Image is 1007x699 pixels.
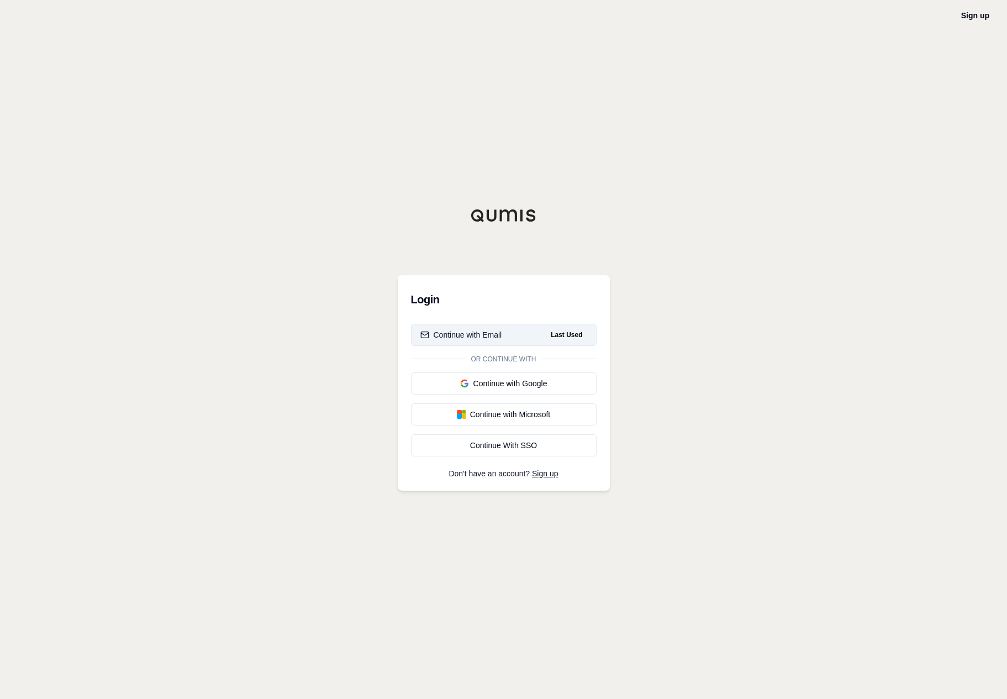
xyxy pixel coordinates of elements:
[411,403,597,425] button: Continue with Microsoft
[411,288,597,311] h3: Login
[420,409,587,420] div: Continue with Microsoft
[411,434,597,456] a: Continue With SSO
[471,209,537,222] img: Qumis
[420,329,502,340] div: Continue with Email
[532,469,558,478] a: Sign up
[467,355,541,364] span: Or continue with
[411,324,597,346] button: Continue with EmailLast Used
[411,372,597,395] button: Continue with Google
[411,470,597,477] p: Don't have an account?
[546,328,587,341] span: Last Used
[961,11,989,20] a: Sign up
[420,378,587,389] div: Continue with Google
[420,440,587,451] div: Continue With SSO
